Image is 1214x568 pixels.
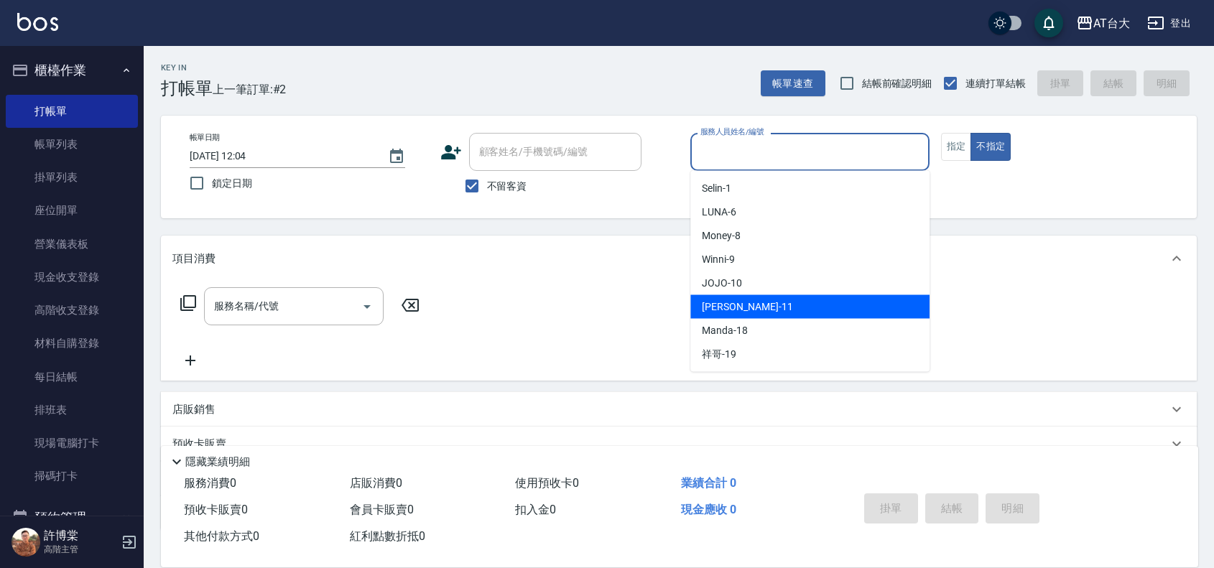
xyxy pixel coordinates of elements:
[6,52,138,89] button: 櫃檯作業
[161,427,1197,461] div: 預收卡販賣
[6,499,138,536] button: 預約管理
[965,76,1026,91] span: 連續打單結帳
[970,133,1011,161] button: 不指定
[356,295,379,318] button: Open
[6,294,138,327] a: 高階收支登錄
[6,327,138,360] a: 材料自購登錄
[184,503,248,516] span: 預收卡販賣 0
[6,460,138,493] a: 掃碼打卡
[6,128,138,161] a: 帳單列表
[11,528,40,557] img: Person
[184,529,259,543] span: 其他付款方式 0
[941,133,972,161] button: 指定
[184,476,236,490] span: 服務消費 0
[161,63,213,73] h2: Key In
[700,126,764,137] label: 服務人員姓名/編號
[350,529,425,543] span: 紅利點數折抵 0
[515,476,579,490] span: 使用預收卡 0
[702,252,735,267] span: Winni -9
[212,176,252,191] span: 鎖定日期
[6,360,138,394] a: 每日結帳
[702,347,736,362] span: 祥哥 -19
[702,299,792,315] span: [PERSON_NAME] -11
[1070,9,1136,38] button: AT台大
[44,529,117,543] h5: 許博棠
[185,455,250,470] p: 隱藏業績明細
[6,161,138,194] a: 掛單列表
[702,228,741,243] span: Money -8
[6,194,138,227] a: 座位開單
[6,261,138,294] a: 現金收支登錄
[350,503,414,516] span: 會員卡販賣 0
[6,394,138,427] a: 排班表
[190,144,374,168] input: YYYY/MM/DD hh:mm
[44,543,117,556] p: 高階主管
[702,323,748,338] span: Manda -18
[702,181,731,196] span: Selin -1
[515,503,556,516] span: 扣入金 0
[161,392,1197,427] div: 店販銷售
[213,80,287,98] span: 上一筆訂單:#2
[1034,9,1063,37] button: save
[190,132,220,143] label: 帳單日期
[487,179,527,194] span: 不留客資
[862,76,932,91] span: 結帳前確認明細
[6,95,138,128] a: 打帳單
[17,13,58,31] img: Logo
[681,476,736,490] span: 業績合計 0
[172,402,216,417] p: 店販銷售
[761,70,825,97] button: 帳單速查
[681,503,736,516] span: 現金應收 0
[6,228,138,261] a: 營業儀表板
[1093,14,1130,32] div: AT台大
[161,236,1197,281] div: 項目消費
[379,139,414,174] button: Choose date, selected date is 2025-09-11
[172,437,226,452] p: 預收卡販賣
[161,78,213,98] h3: 打帳單
[350,476,402,490] span: 店販消費 0
[172,251,216,266] p: 項目消費
[702,276,742,291] span: JOJO -10
[6,427,138,460] a: 現場電腦打卡
[1141,10,1197,37] button: 登出
[702,205,736,220] span: LUNA -6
